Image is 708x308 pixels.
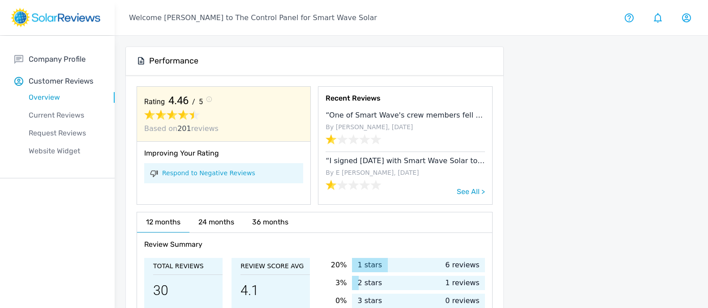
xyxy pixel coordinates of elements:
[14,142,115,160] a: Website Widget
[144,240,485,258] h6: Review Summary
[319,260,347,270] p: 20%
[189,212,243,232] h6: 24 months
[326,168,485,179] p: By E [PERSON_NAME], [DATE]
[352,295,382,306] p: 3 stars
[14,106,115,124] a: Current Reviews
[243,212,297,232] h6: 36 months
[326,122,485,134] p: By [PERSON_NAME], [DATE]
[445,278,485,288] p: 1 reviews
[14,146,115,156] p: Website Widget
[319,278,347,288] p: 3%
[165,94,192,107] span: 4.46
[326,152,485,197] a: “I signed [DATE] with Smart Wave Solar to install a Tesla Powerwall to my existing home solar sys...
[144,97,165,107] span: Rating
[14,128,115,139] p: Request Reviews
[29,76,94,87] p: Customer Reviews
[445,260,485,270] p: 6 reviews
[240,262,310,271] p: Review Score Avg
[149,56,198,66] h5: Performance
[326,110,485,122] p: “One of Smart Wave's crew members fell through our ceiling on [DATE], damaging property below tha...
[326,106,485,152] a: “One of Smart Wave's crew members fell through our ceiling on [DATE], damaging property below tha...
[457,187,485,196] a: See All >
[29,54,86,65] p: Company Profile
[240,275,310,308] p: 4.1
[153,275,223,308] p: 30
[192,97,195,107] span: /
[14,124,115,142] a: Request Reviews
[144,149,303,163] h6: Improving Your Rating
[129,13,377,23] p: Welcome [PERSON_NAME] to The Control Panel for Smart Wave Solar
[14,92,115,103] p: Overview
[352,278,382,288] p: 2 stars
[14,110,115,121] p: Current Reviews
[144,123,303,134] p: Based on reviews
[326,156,485,168] p: “I signed [DATE] with Smart Wave Solar to install a Tesla Powerwall to my existing home solar sys...
[14,89,115,106] a: Overview
[177,124,191,133] span: 201
[162,169,255,178] a: Respond to Negative Reviews
[445,295,485,306] p: 0 reviews
[326,94,485,106] h6: Recent Reviews
[195,97,206,107] span: 5
[319,295,347,306] p: 0%
[153,262,223,271] p: Total Reviews
[137,212,189,232] h6: 12 months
